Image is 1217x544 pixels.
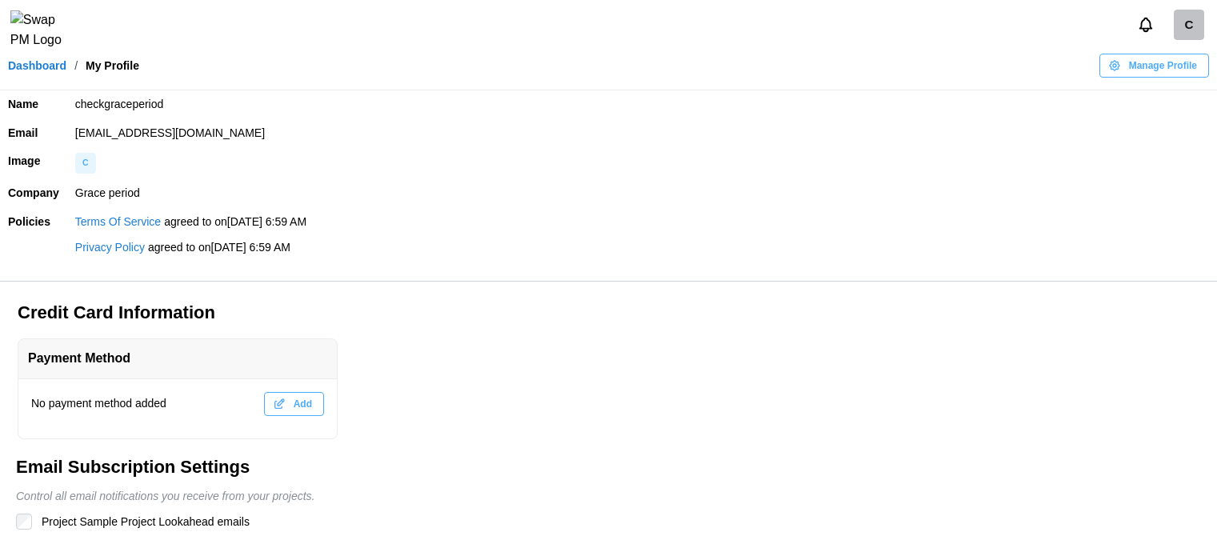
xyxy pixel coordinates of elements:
div: image [75,153,96,174]
button: Add [264,392,324,416]
span: Manage Profile [1129,54,1197,77]
a: Terms Of Service [75,214,161,231]
button: Notifications [1132,11,1159,38]
div: agreed to on [DATE] 6:59 AM [148,239,290,257]
h3: Credit Card Information [18,301,1204,326]
button: Manage Profile [1099,54,1209,78]
td: Grace period [67,179,1217,208]
td: checkgraceperiod [67,90,1217,119]
div: Payment Method [28,349,130,369]
div: No payment method added [31,395,166,413]
td: [EMAIL_ADDRESS][DOMAIN_NAME] [67,119,1217,148]
a: Privacy Policy [75,239,145,257]
img: Swap PM Logo [10,10,75,50]
label: Project Sample Project Lookahead emails [32,514,250,530]
div: agreed to on [DATE] 6:59 AM [164,214,306,231]
div: My Profile [86,60,139,71]
a: Dashboard [8,60,66,71]
div: / [74,60,78,71]
div: C [1174,10,1204,40]
span: Add [294,393,312,415]
a: checkgraceperiod [1174,10,1204,40]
